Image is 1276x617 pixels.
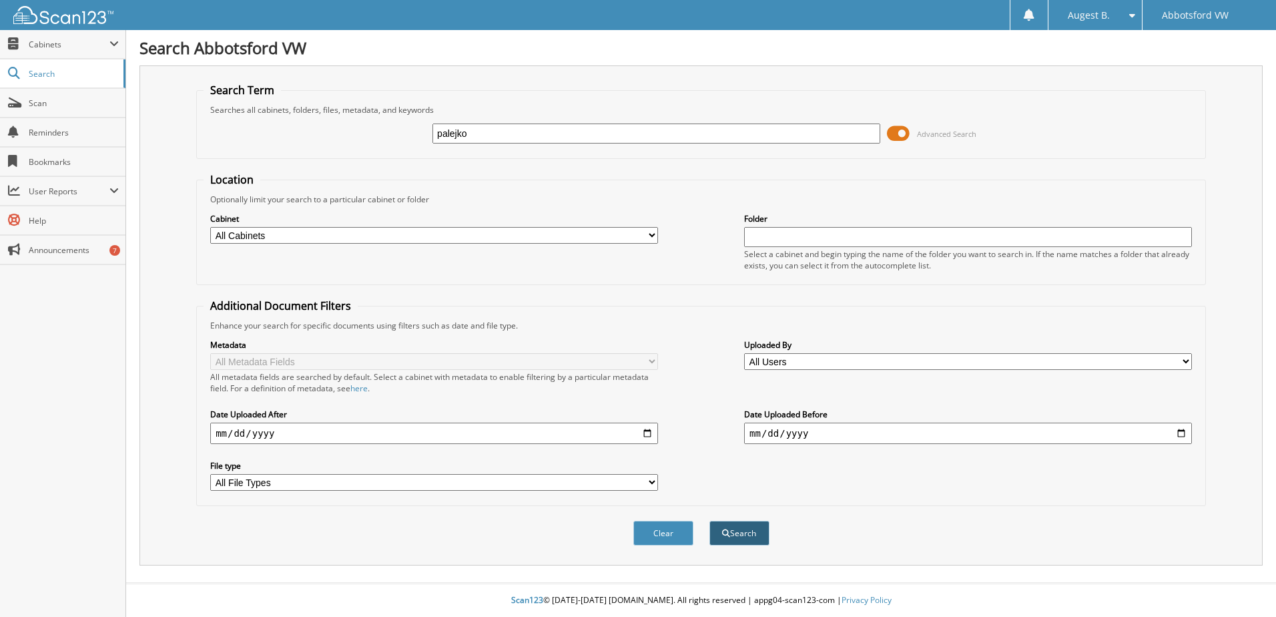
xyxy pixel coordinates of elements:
iframe: Chat Widget [1209,553,1276,617]
label: Uploaded By [744,339,1192,351]
a: Privacy Policy [842,594,892,606]
a: here [350,383,368,394]
span: Scan [29,97,119,109]
h1: Search Abbotsford VW [139,37,1263,59]
div: Optionally limit your search to a particular cabinet or folder [204,194,1199,205]
span: Reminders [29,127,119,138]
span: Advanced Search [917,129,976,139]
input: end [744,423,1192,444]
label: File type [210,460,658,471]
legend: Search Term [204,83,281,97]
div: Searches all cabinets, folders, files, metadata, and keywords [204,104,1199,116]
legend: Additional Document Filters [204,298,358,313]
label: Cabinet [210,213,658,224]
span: Cabinets [29,39,109,50]
span: Bookmarks [29,156,119,168]
label: Metadata [210,339,658,351]
span: User Reports [29,186,109,197]
label: Date Uploaded After [210,409,658,420]
div: Enhance your search for specific documents using filters such as date and file type. [204,320,1199,331]
span: Augest B. [1068,11,1110,19]
input: start [210,423,658,444]
span: Search [29,68,117,79]
div: Select a cabinet and begin typing the name of the folder you want to search in. If the name match... [744,248,1192,271]
button: Search [709,521,769,546]
span: Help [29,215,119,226]
legend: Location [204,172,260,187]
span: Abbotsford VW [1162,11,1229,19]
button: Clear [633,521,693,546]
img: scan123-logo-white.svg [13,6,113,24]
div: All metadata fields are searched by default. Select a cabinet with metadata to enable filtering b... [210,371,658,394]
span: Scan123 [511,594,543,606]
div: 7 [109,245,120,256]
div: © [DATE]-[DATE] [DOMAIN_NAME]. All rights reserved | appg04-scan123-com | [126,584,1276,617]
label: Date Uploaded Before [744,409,1192,420]
label: Folder [744,213,1192,224]
span: Announcements [29,244,119,256]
